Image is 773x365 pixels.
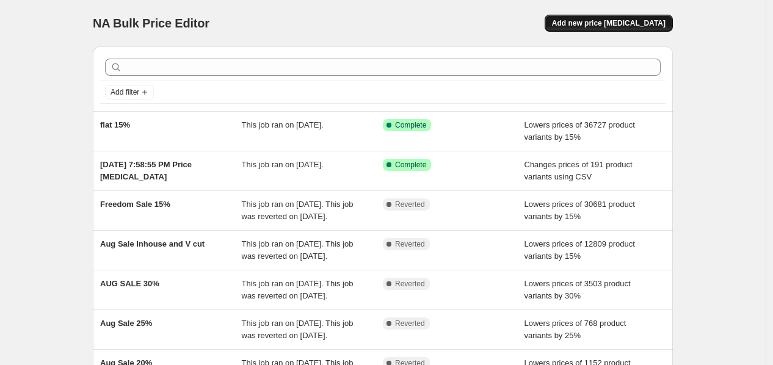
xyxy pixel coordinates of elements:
[395,279,425,289] span: Reverted
[111,87,139,97] span: Add filter
[100,200,170,209] span: Freedom Sale 15%
[242,279,354,300] span: This job ran on [DATE]. This job was reverted on [DATE].
[552,18,666,28] span: Add new price [MEDICAL_DATA]
[524,319,626,340] span: Lowers prices of 768 product variants by 25%
[100,160,192,181] span: [DATE] 7:58:55 PM Price [MEDICAL_DATA]
[524,120,635,142] span: Lowers prices of 36727 product variants by 15%
[242,319,354,340] span: This job ran on [DATE]. This job was reverted on [DATE].
[395,200,425,209] span: Reverted
[524,200,635,221] span: Lowers prices of 30681 product variants by 15%
[545,15,673,32] button: Add new price [MEDICAL_DATA]
[395,120,426,130] span: Complete
[395,319,425,328] span: Reverted
[100,279,159,288] span: AUG SALE 30%
[242,200,354,221] span: This job ran on [DATE]. This job was reverted on [DATE].
[100,319,152,328] span: Aug Sale 25%
[395,239,425,249] span: Reverted
[105,85,154,99] button: Add filter
[242,120,324,129] span: This job ran on [DATE].
[524,279,631,300] span: Lowers prices of 3503 product variants by 30%
[93,16,209,30] span: NA Bulk Price Editor
[395,160,426,170] span: Complete
[242,239,354,261] span: This job ran on [DATE]. This job was reverted on [DATE].
[524,239,635,261] span: Lowers prices of 12809 product variants by 15%
[100,239,205,248] span: Aug Sale Inhouse and V cut
[524,160,633,181] span: Changes prices of 191 product variants using CSV
[100,120,130,129] span: flat 15%
[242,160,324,169] span: This job ran on [DATE].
